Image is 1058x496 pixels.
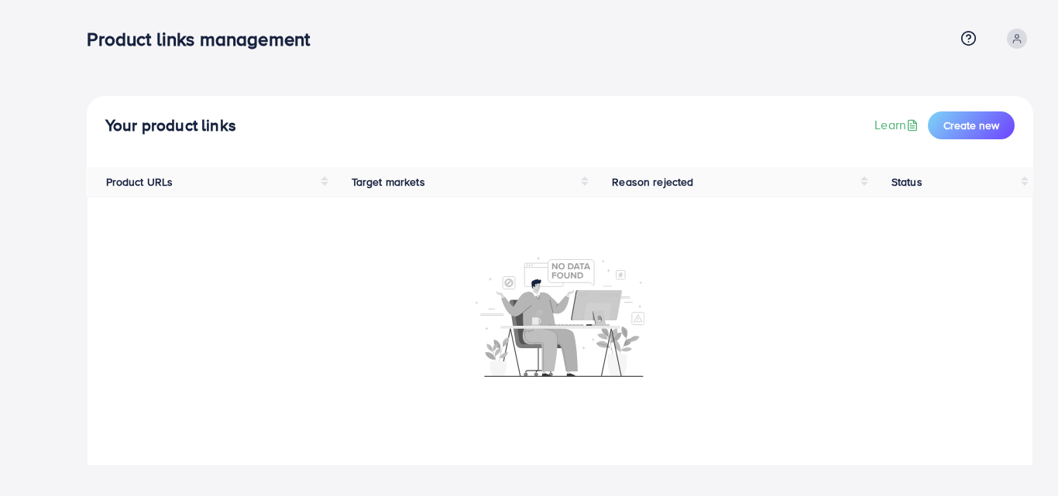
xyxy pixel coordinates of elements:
[105,116,236,135] h4: Your product links
[87,28,322,50] h3: Product links management
[928,111,1015,139] button: Create new
[891,174,922,190] span: Status
[476,255,644,377] img: No account
[352,174,425,190] span: Target markets
[874,116,922,134] a: Learn
[106,174,173,190] span: Product URLs
[612,174,693,190] span: Reason rejected
[943,118,999,133] span: Create new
